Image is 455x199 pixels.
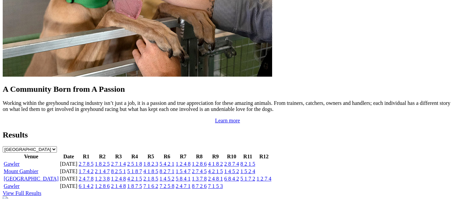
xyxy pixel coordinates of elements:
a: Learn more [215,118,240,123]
a: 4 1 8 5 [143,168,158,174]
a: View Full Results [3,190,41,196]
a: 5 4 2 1 [160,161,174,167]
a: 6 8 4 2 [224,176,239,182]
a: 1 4 5 2 [160,176,174,182]
a: 2 8 7 4 [224,161,239,167]
a: 2 7 8 5 [79,161,94,167]
a: 4 2 1 5 [127,176,142,182]
a: 8 2 1 5 [240,161,255,167]
a: [GEOGRAPHIC_DATA] [4,176,59,182]
a: 2 1 8 5 [143,176,158,182]
td: [DATE] [60,175,78,182]
td: [DATE] [60,161,78,167]
a: 1 5 4 7 [176,168,191,174]
th: R6 [159,153,175,160]
td: [DATE] [60,168,78,175]
th: R4 [127,153,142,160]
h2: Results [3,130,452,140]
th: R5 [143,153,159,160]
a: 2 7 4 5 [192,168,207,174]
a: 1 5 2 4 [240,168,255,174]
th: R10 [224,153,239,160]
a: 7 1 5 3 [208,183,223,189]
th: R3 [111,153,126,160]
a: Mount Gambier [4,168,38,174]
h2: A Community Born from A Passion [3,85,452,94]
th: R9 [208,153,223,160]
a: 2 1 4 8 [111,183,126,189]
a: 1 7 4 2 [79,168,94,174]
a: Gawler [4,161,20,167]
a: 1 2 4 8 [176,161,191,167]
th: R7 [175,153,191,160]
a: 2 4 8 1 [208,176,223,182]
a: 1 2 8 6 [192,161,207,167]
a: 1 8 2 3 [143,161,158,167]
a: 2 7 1 4 [111,161,126,167]
a: 8 7 2 6 [192,183,207,189]
a: 7 1 6 2 [143,183,158,189]
a: 2 4 7 8 [79,176,94,182]
a: 5 8 4 1 [176,176,191,182]
th: Venue [3,153,59,160]
th: R12 [256,153,272,160]
a: 5 1 7 2 [240,176,255,182]
th: Date [60,153,78,160]
th: R1 [78,153,94,160]
a: 1 8 2 5 [95,161,110,167]
a: 2 5 1 8 [127,161,142,167]
a: 2 1 4 7 [95,168,110,174]
a: 4 2 1 5 [208,168,223,174]
a: 8 2 7 1 [160,168,174,174]
td: [DATE] [60,183,78,190]
th: R8 [192,153,207,160]
a: 6 1 4 2 [79,183,94,189]
a: 1 2 4 8 [111,176,126,182]
a: 5 1 8 7 [127,168,142,174]
a: 2 4 7 1 [176,183,191,189]
a: 7 2 5 8 [160,183,174,189]
th: R2 [95,153,110,160]
p: Working within the greyhound racing industry isn’t just a job, it is a passion and true appreciat... [3,100,452,112]
th: R11 [240,153,256,160]
a: 1 2 8 6 [95,183,110,189]
a: 8 2 5 1 [111,168,126,174]
a: Gawler [4,183,20,189]
a: 1 2 3 8 [95,176,110,182]
a: 1 2 7 4 [257,176,271,182]
a: 1 3 7 8 [192,176,207,182]
a: 1 4 5 2 [224,168,239,174]
a: 1 8 7 5 [127,183,142,189]
a: 4 1 8 2 [208,161,223,167]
